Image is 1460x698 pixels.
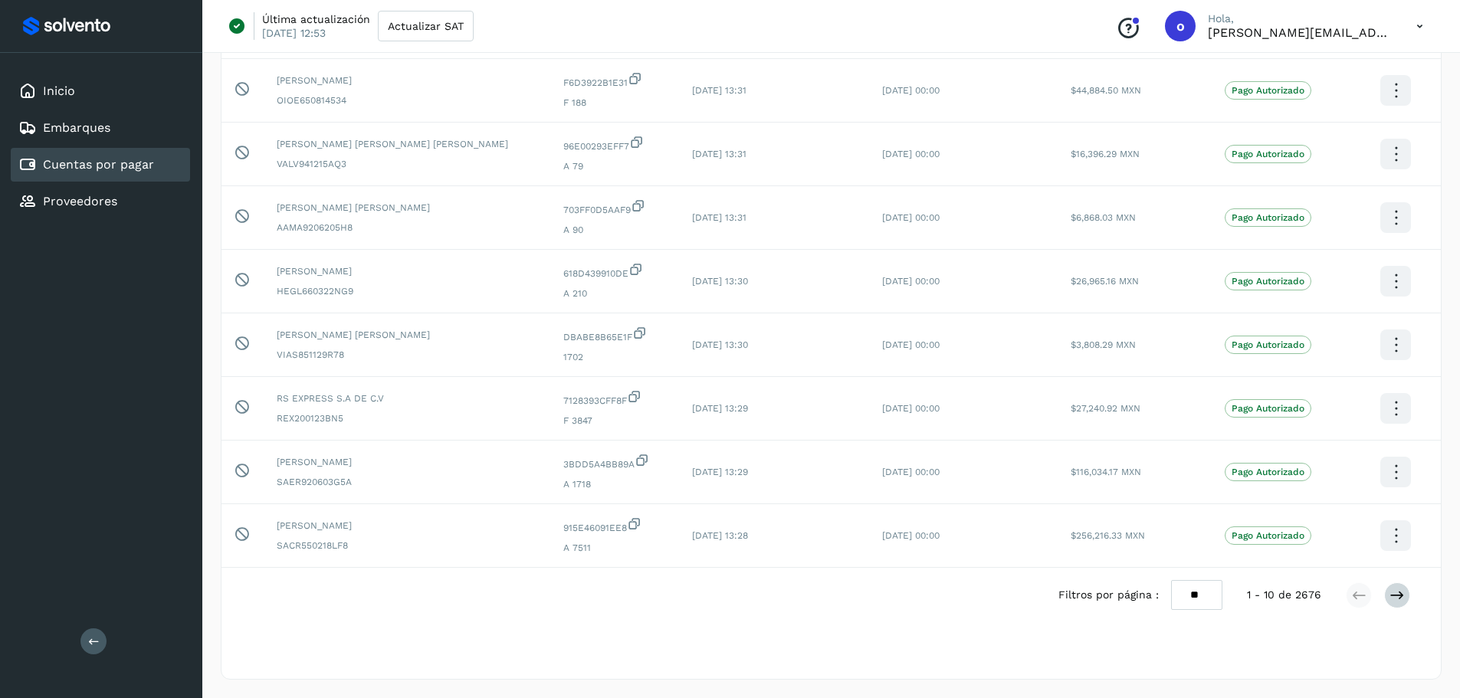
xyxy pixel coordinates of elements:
span: $116,034.17 MXN [1071,467,1141,477]
span: 618D439910DE [563,262,668,280]
span: 1702 [563,350,668,364]
a: Embarques [43,120,110,135]
span: A 90 [563,223,668,237]
span: [DATE] 13:30 [692,276,748,287]
span: SACR550218LF8 [277,539,539,552]
span: [DATE] 13:31 [692,85,746,96]
span: [DATE] 13:31 [692,212,746,223]
span: HEGL660322NG9 [277,284,539,298]
a: Cuentas por pagar [43,157,154,172]
span: OIOE650814534 [277,93,539,107]
span: [PERSON_NAME] [277,455,539,469]
span: [PERSON_NAME] [277,519,539,533]
span: $3,808.29 MXN [1071,339,1136,350]
p: obed.perez@clcsolutions.com.mx [1208,25,1392,40]
span: F 188 [563,96,668,110]
p: Pago Autorizado [1232,339,1304,350]
span: [DATE] 00:00 [882,467,940,477]
span: VIAS851129R78 [277,348,539,362]
span: VALV941215AQ3 [277,157,539,171]
span: SAER920603G5A [277,475,539,489]
span: $44,884.50 MXN [1071,85,1141,96]
span: [DATE] 00:00 [882,339,940,350]
span: [DATE] 00:00 [882,149,940,159]
span: [DATE] 13:28 [692,530,748,541]
span: F 3847 [563,414,668,428]
p: [DATE] 12:53 [262,26,326,40]
span: A 210 [563,287,668,300]
a: Proveedores [43,194,117,208]
span: $26,965.16 MXN [1071,276,1139,287]
span: 96E00293EFF7 [563,135,668,153]
div: Inicio [11,74,190,108]
div: Cuentas por pagar [11,148,190,182]
span: [DATE] 00:00 [882,85,940,96]
p: Pago Autorizado [1232,530,1304,541]
span: F6D3922B1E31 [563,71,668,90]
span: [DATE] 13:30 [692,339,748,350]
span: 1 - 10 de 2676 [1247,587,1321,603]
p: Pago Autorizado [1232,85,1304,96]
span: [DATE] 00:00 [882,212,940,223]
span: 7128393CFF8F [563,389,668,408]
div: Embarques [11,111,190,145]
span: AAMA9206205H8 [277,221,539,234]
span: A 1718 [563,477,668,491]
p: Pago Autorizado [1232,212,1304,223]
a: Inicio [43,84,75,98]
span: [DATE] 13:29 [692,467,748,477]
p: Pago Autorizado [1232,149,1304,159]
span: 703FF0D5AAF9 [563,198,668,217]
span: A 7511 [563,541,668,555]
span: [PERSON_NAME] [277,74,539,87]
div: Proveedores [11,185,190,218]
span: REX200123BN5 [277,411,539,425]
span: Actualizar SAT [388,21,464,31]
span: [DATE] 13:31 [692,149,746,159]
span: RS EXPRESS S.A DE C.V [277,392,539,405]
span: A 79 [563,159,668,173]
span: DBABE8B65E1F [563,326,668,344]
span: Filtros por página : [1058,587,1159,603]
span: $256,216.33 MXN [1071,530,1145,541]
p: Pago Autorizado [1232,467,1304,477]
span: 3BDD5A4BB89A [563,453,668,471]
span: 915E46091EE8 [563,516,668,535]
button: Actualizar SAT [378,11,474,41]
span: [DATE] 13:29 [692,403,748,414]
p: Pago Autorizado [1232,276,1304,287]
span: [PERSON_NAME] [PERSON_NAME] [277,201,539,215]
p: Hola, [1208,12,1392,25]
p: Última actualización [262,12,370,26]
span: [PERSON_NAME] [277,264,539,278]
span: $16,396.29 MXN [1071,149,1140,159]
span: $6,868.03 MXN [1071,212,1136,223]
span: [PERSON_NAME] [PERSON_NAME] [PERSON_NAME] [277,137,539,151]
span: [PERSON_NAME] [PERSON_NAME] [277,328,539,342]
span: [DATE] 00:00 [882,276,940,287]
span: $27,240.92 MXN [1071,403,1140,414]
span: [DATE] 00:00 [882,403,940,414]
p: Pago Autorizado [1232,403,1304,414]
span: [DATE] 00:00 [882,530,940,541]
